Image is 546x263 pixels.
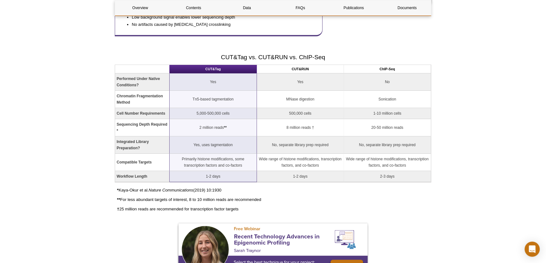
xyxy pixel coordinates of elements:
td: Primarily histone modifications, some transcription factors and co-factors [170,154,257,171]
p: 25 million reads are recommended for transcription factor targets [117,206,431,212]
th: ChIP-Seq [344,65,431,73]
th: CUT&RUN [257,65,344,73]
th: CUT&Tag [170,65,257,73]
td: Tn5-based tagmentation [170,91,257,108]
li: No artifacts caused by [MEDICAL_DATA] crosslinking [132,21,310,28]
td: Yes [257,73,344,91]
li: Low background signal enables lower sequencing depth [132,14,310,20]
a: Documents [382,0,432,15]
td: No [344,73,431,91]
td: 1-10 million cells [344,108,431,119]
strong: Workflow Length [117,174,147,179]
td: 8 million reads † [257,119,344,136]
p: Kaya-Okur et al. (2019) 10:1930 [117,187,431,193]
td: 1-2 days [170,171,257,182]
strong: Compatible Targets [117,160,152,164]
strong: Integrated Library Preparation? [117,140,149,150]
a: Publications [328,0,379,15]
td: No, separate library prep required [344,136,431,154]
strong: Performed Under Native Conditions? [117,77,160,87]
td: 1-2 days [257,171,344,182]
td: 500,000 cells [257,108,344,119]
td: Yes, uses tagmentation [170,136,257,154]
a: Overview [115,0,165,15]
strong: Cell Number Requirements [117,111,165,116]
a: Data [222,0,272,15]
a: FAQs [275,0,325,15]
strong: Chromatin Fragmentation Method [117,94,163,105]
p: For less abundant targets of interest, 8 to 10 million reads are recommended [117,197,431,203]
strong: Sequencing Depth Required * [117,122,167,133]
td: Wide range of histone modifications, transcription factors, and co-factors [257,154,344,171]
td: Yes [170,73,257,91]
td: No, separate library prep required [257,136,344,154]
td: MNase digestion [257,91,344,108]
td: 2 million reads [170,119,257,136]
td: Wide range of histone modifications, transcription factors, and co-factors [344,154,431,171]
em: Nature Communications [148,188,193,192]
td: 2-3 days [344,171,431,182]
td: 20-50 million reads [344,119,431,136]
div: Open Intercom Messenger [525,242,540,257]
td: 5,000-500,000 cells [170,108,257,119]
strong: † [117,207,119,211]
a: Contents [168,0,218,15]
h2: CUT&Tag vs. CUT&RUN vs. ChIP-Seq [115,53,431,61]
td: Sonication [344,91,431,108]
